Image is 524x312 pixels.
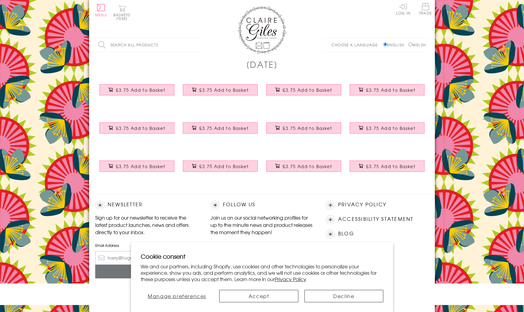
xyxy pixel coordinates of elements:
[183,122,258,134] button: £3.75 Add to Basket
[95,214,198,236] p: Sign up for our newsletter to receive the latest product launches, news and offers directly to yo...
[262,80,345,106] a: Easter Greeting Card, Butterflies & Eggs, Embellished with a colourful tassel £3.75 Add to Basket
[95,265,198,278] input: Subscribe
[199,163,249,169] span: £3.75 Add to Basket
[350,161,425,172] button: £3.75 Add to Basket
[141,290,213,302] button: Manage preferences
[210,201,314,210] h2: Follow Us
[95,4,107,17] button: Menu
[383,42,387,46] input: English
[95,251,198,265] input: harry@hogwarts.edu
[345,118,429,144] a: Easter Card, Basket of Eggs, Embellished with colourful pompoms £3.75 Add to Basket
[350,84,425,95] button: £3.75 Add to Basket
[116,12,130,21] span: 0 items
[95,201,198,210] h2: Newsletter
[183,84,258,95] button: £3.75 Add to Basket
[408,42,426,48] label: Welsh
[383,42,407,48] label: English
[419,3,432,15] span: Trade
[148,292,206,300] span: Manage preferences
[179,118,262,144] a: Easter Card, Big Chocolate filled Easter Egg, Embellished with colourful pompoms £3.75 Add to Basket
[283,163,332,169] span: £3.75 Add to Basket
[99,84,175,95] button: £3.75 Add to Basket
[338,201,386,209] a: Privacy Policy
[283,125,332,131] span: £3.75 Add to Basket
[350,122,425,134] button: £3.75 Add to Basket
[419,3,432,16] a: Trade
[266,84,341,95] button: £3.75 Add to Basket
[262,156,345,182] a: Easter Card, Chick and Wreath, Embellished with colourful pompoms £3.75 Add to Basket
[199,125,249,131] span: £3.75 Add to Basket
[195,38,201,52] input: Search
[345,156,429,182] a: Easter Card, Daffodils, Happy Easter, Embellished with a colourful tassel £3.75 Add to Basket
[210,214,314,236] p: Join us on our social networking profiles for up to the minute news and product releases the mome...
[275,275,306,283] a: Privacy Policy
[262,118,345,144] a: Easter Card, Daffodil Wreath, Happy Easter, Embellished with a colourful tassel £3.75 Add to Basket
[238,6,286,54] img: Claire Giles Greetings Cards
[179,80,262,106] a: Easter Card, Bouquet, Happy Easter, Embellished with a colourful tassel £3.75 Add to Basket
[116,87,165,93] span: £3.75 Add to Basket
[95,243,198,248] label: Email Address
[183,161,258,172] button: £3.75 Add to Basket
[246,58,278,71] h1: [DATE]
[266,122,341,134] button: £3.75 Add to Basket
[199,87,249,93] span: £3.75 Add to Basket
[116,163,165,169] span: £3.75 Add to Basket
[116,125,165,131] span: £3.75 Add to Basket
[338,230,354,238] a: Blog
[283,87,332,93] span: £3.75 Add to Basket
[95,80,179,106] a: Easter Card, Rows of Eggs, Happy Easter, Embellished with a colourful tassel £3.75 Add to Basket
[331,42,382,48] p: Choose a language:
[179,156,262,182] a: Easter Card, Chicks with Bunting, Embellished with colourful pompoms £3.75 Add to Basket
[338,215,414,223] a: Accessibility Statement
[408,42,412,46] input: Welsh
[304,290,383,302] button: Decline
[95,38,201,52] input: Search all products
[99,161,175,172] button: £3.75 Add to Basket
[99,122,175,134] button: £3.75 Add to Basket
[366,163,415,169] span: £3.75 Add to Basket
[345,80,429,106] a: Easter Card, Tumbling Flowers, Happy Easter, Embellished with a colourful tassel £3.75 Add to Basket
[219,290,298,302] button: Accept
[141,252,383,261] h2: Cookie consent
[113,5,130,20] button: Basket0 items
[366,125,415,131] span: £3.75 Add to Basket
[95,156,179,182] a: Easter Card, Dots & Flowers, Happy Easter, Embellished with colourful pompoms £3.75 Add to Basket
[141,263,383,282] p: We and our partners, including Shopify, use cookies and other technologies to personalize your ex...
[95,12,107,18] span: Menu
[266,161,341,172] button: £3.75 Add to Basket
[396,3,411,15] a: Log In
[95,118,179,144] a: Easter Card, Bunny Girl, Hoppy Easter, Embellished with colourful pompoms £3.75 Add to Basket
[366,87,415,93] span: £3.75 Add to Basket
